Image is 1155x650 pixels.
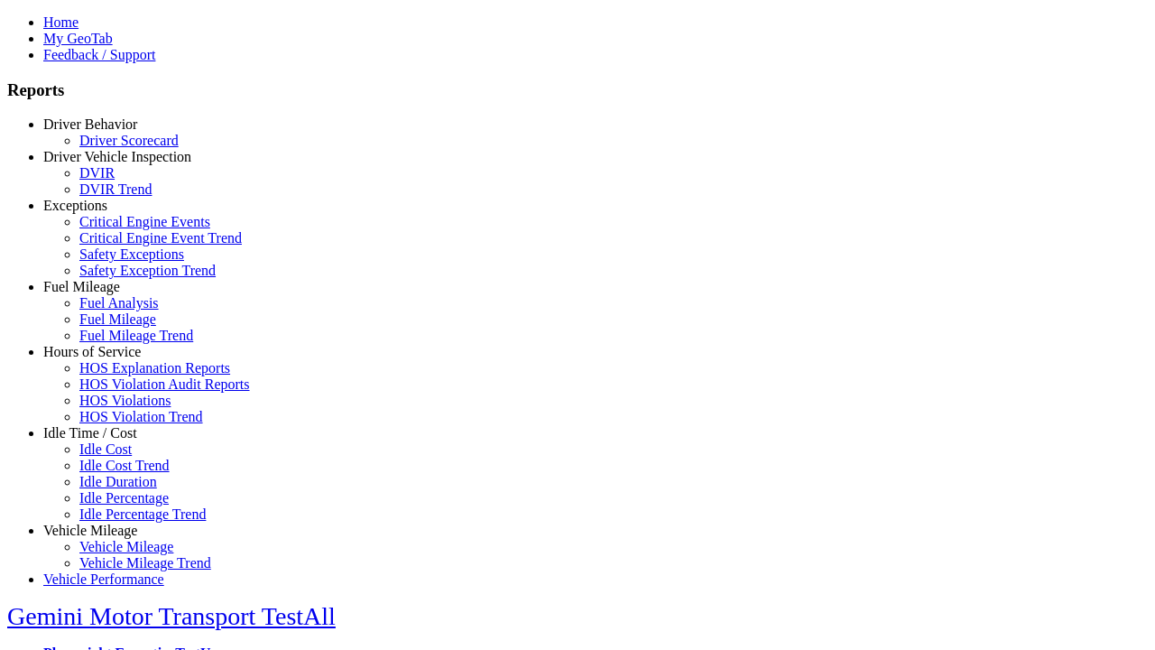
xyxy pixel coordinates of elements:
[79,295,159,311] a: Fuel Analysis
[79,214,210,229] a: Critical Engine Events
[79,263,216,278] a: Safety Exception Trend
[79,246,184,262] a: Safety Exceptions
[43,523,137,538] a: Vehicle Mileage
[79,393,171,408] a: HOS Violations
[79,311,156,327] a: Fuel Mileage
[79,539,173,554] a: Vehicle Mileage
[43,344,141,359] a: Hours of Service
[79,360,230,376] a: HOS Explanation Reports
[79,555,211,571] a: Vehicle Mileage Trend
[7,602,336,630] a: Gemini Motor Transport TestAll
[79,230,242,246] a: Critical Engine Event Trend
[79,474,157,489] a: Idle Duration
[7,80,1148,100] h3: Reports
[79,133,179,148] a: Driver Scorecard
[43,116,137,132] a: Driver Behavior
[79,181,152,197] a: DVIR Trend
[43,425,137,441] a: Idle Time / Cost
[43,47,155,62] a: Feedback / Support
[79,409,203,424] a: HOS Violation Trend
[79,328,193,343] a: Fuel Mileage Trend
[79,490,169,506] a: Idle Percentage
[79,376,250,392] a: HOS Violation Audit Reports
[79,441,132,457] a: Idle Cost
[43,14,79,30] a: Home
[79,165,115,181] a: DVIR
[43,149,191,164] a: Driver Vehicle Inspection
[43,571,164,587] a: Vehicle Performance
[43,198,107,213] a: Exceptions
[43,31,113,46] a: My GeoTab
[43,279,120,294] a: Fuel Mileage
[79,458,170,473] a: Idle Cost Trend
[79,506,206,522] a: Idle Percentage Trend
